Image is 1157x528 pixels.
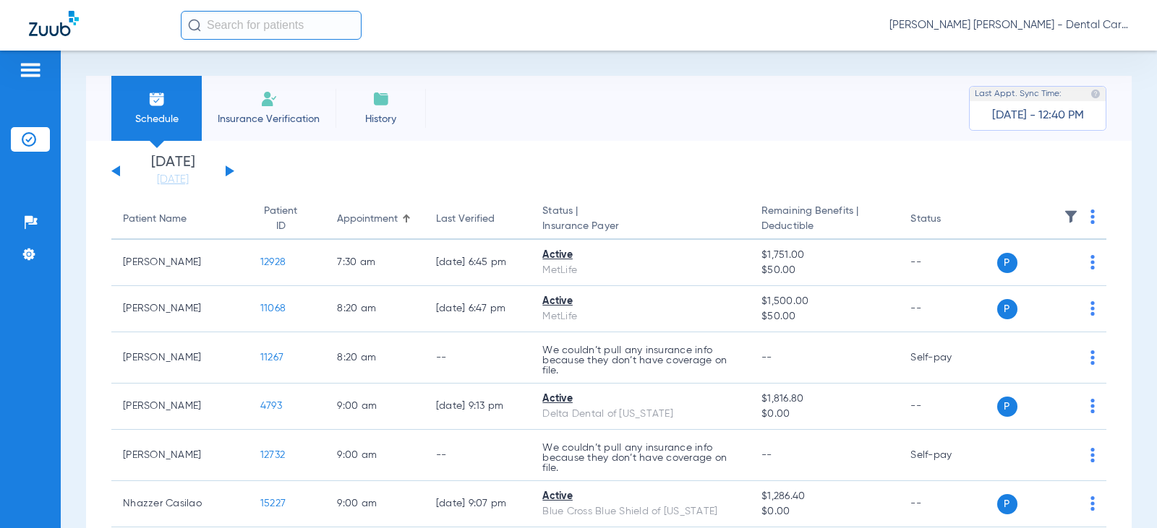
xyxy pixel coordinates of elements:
div: Patient ID [260,204,315,234]
span: Insurance Verification [213,112,325,126]
td: 9:00 AM [325,430,424,481]
span: 11267 [260,352,283,363]
div: Blue Cross Blue Shield of [US_STATE] [542,504,738,519]
span: P [997,494,1017,514]
span: P [997,397,1017,417]
span: P [997,253,1017,273]
span: 11068 [260,303,286,313]
td: [PERSON_NAME] [111,384,249,430]
img: Zuub Logo [29,11,79,36]
div: Active [542,248,738,263]
div: MetLife [542,309,738,324]
div: Active [542,391,738,407]
input: Search for patients [181,11,362,40]
span: $1,286.40 [761,489,887,504]
div: Patient Name [123,212,237,227]
span: 4793 [260,401,282,411]
td: Nhazzer Casilao [111,481,249,527]
div: Last Verified [436,212,495,227]
th: Status [899,199,996,240]
div: Delta Dental of [US_STATE] [542,407,738,422]
div: Patient Name [123,212,187,227]
span: $0.00 [761,504,887,519]
img: group-dot-blue.svg [1090,448,1095,462]
td: [PERSON_NAME] [111,430,249,481]
td: -- [899,240,996,286]
div: Appointment [337,212,413,227]
a: [DATE] [129,173,216,187]
span: Deductible [761,219,887,234]
div: Last Verified [436,212,519,227]
td: [PERSON_NAME] [111,332,249,384]
td: 8:20 AM [325,332,424,384]
span: Schedule [122,112,191,126]
div: Active [542,489,738,504]
span: $1,751.00 [761,248,887,263]
img: group-dot-blue.svg [1090,350,1095,365]
span: Insurance Payer [542,219,738,234]
span: 12928 [260,257,286,267]
span: [PERSON_NAME] [PERSON_NAME] - Dental Care of [PERSON_NAME] [889,18,1128,33]
td: 8:20 AM [325,286,424,332]
td: 9:00 AM [325,481,424,527]
td: Self-pay [899,332,996,384]
td: -- [899,286,996,332]
img: History [372,90,390,108]
span: 15227 [260,498,286,508]
td: [DATE] 6:47 PM [424,286,531,332]
span: $0.00 [761,407,887,422]
td: -- [899,384,996,430]
span: -- [761,352,772,363]
li: [DATE] [129,155,216,187]
span: 12732 [260,450,285,460]
div: Patient ID [260,204,302,234]
th: Remaining Benefits | [750,199,899,240]
td: [PERSON_NAME] [111,286,249,332]
td: 9:00 AM [325,384,424,430]
td: Self-pay [899,430,996,481]
img: Schedule [148,90,166,108]
img: Manual Insurance Verification [260,90,278,108]
td: -- [424,430,531,481]
img: group-dot-blue.svg [1090,496,1095,511]
th: Status | [531,199,750,240]
img: hamburger-icon [19,61,42,79]
img: group-dot-blue.svg [1090,399,1095,413]
td: -- [424,332,531,384]
img: filter.svg [1064,209,1078,224]
img: group-dot-blue.svg [1090,255,1095,269]
div: Active [542,294,738,309]
td: [PERSON_NAME] [111,240,249,286]
span: Last Appt. Sync Time: [975,87,1062,101]
div: Appointment [337,212,398,227]
span: $1,500.00 [761,294,887,309]
span: $1,816.80 [761,391,887,407]
td: [DATE] 6:45 PM [424,240,531,286]
p: We couldn’t pull any insurance info because they don’t have coverage on file. [542,345,738,376]
td: -- [899,481,996,527]
span: P [997,299,1017,319]
span: [DATE] - 12:40 PM [992,108,1084,123]
span: History [346,112,415,126]
img: group-dot-blue.svg [1090,301,1095,316]
td: [DATE] 9:13 PM [424,384,531,430]
img: Search Icon [188,19,201,32]
p: We couldn’t pull any insurance info because they don’t have coverage on file. [542,443,738,473]
td: 7:30 AM [325,240,424,286]
div: MetLife [542,263,738,278]
span: $50.00 [761,309,887,324]
td: [DATE] 9:07 PM [424,481,531,527]
img: group-dot-blue.svg [1090,209,1095,224]
span: $50.00 [761,263,887,278]
img: last sync help info [1090,89,1101,99]
span: -- [761,450,772,460]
